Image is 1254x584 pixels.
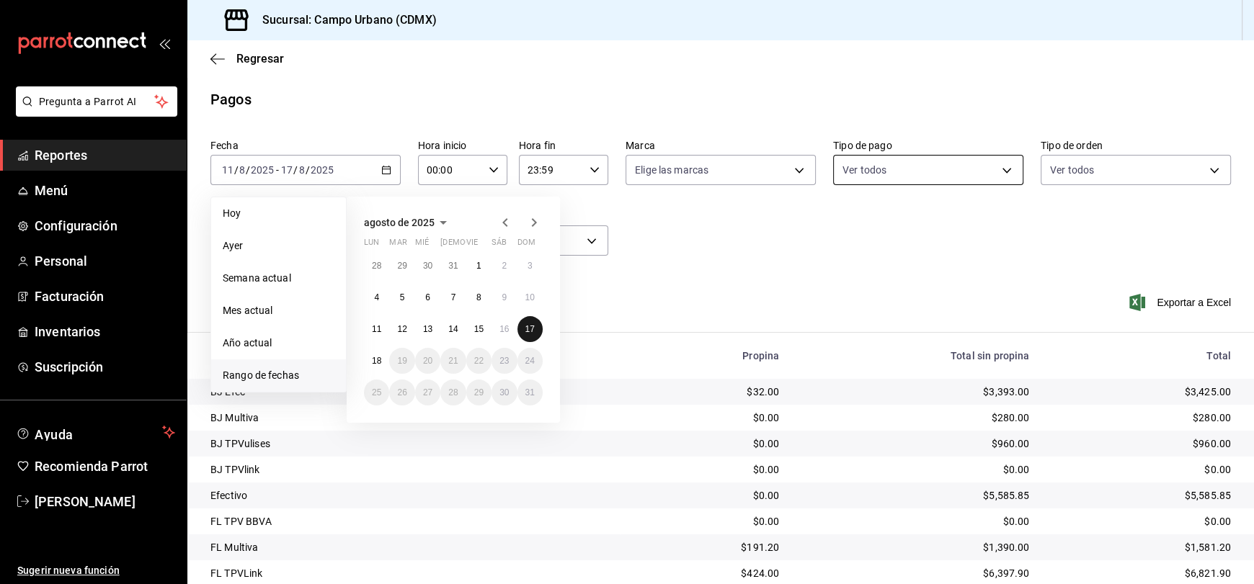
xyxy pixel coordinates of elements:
[423,356,432,366] abbr: 20 de agosto de 2025
[440,238,525,253] abbr: jueves
[1052,410,1231,425] div: $280.00
[425,292,430,302] abbr: 6 de agosto de 2025
[525,387,535,397] abbr: 31 de agosto de 2025
[423,261,432,271] abbr: 30 de julio de 2025
[492,316,517,342] button: 16 de agosto de 2025
[517,379,543,405] button: 31 de agosto de 2025
[466,379,492,405] button: 29 de agosto de 2025
[802,385,1029,399] div: $3,393.00
[35,322,175,341] span: Inventarios
[517,284,543,310] button: 10 de agosto de 2025
[635,163,708,177] span: Elige las marcas
[802,488,1029,503] div: $5,585.85
[502,292,507,302] abbr: 9 de agosto de 2025
[306,164,310,176] span: /
[466,284,492,310] button: 8 de agosto de 2025
[802,514,1029,529] div: $0.00
[223,336,334,351] span: Año actual
[239,164,246,176] input: --
[499,387,509,397] abbr: 30 de agosto de 2025
[210,566,609,580] div: FL TPVLink
[1052,385,1231,399] div: $3,425.00
[389,238,406,253] abbr: martes
[35,492,175,511] span: [PERSON_NAME]
[440,348,466,374] button: 21 de agosto de 2025
[802,540,1029,554] div: $1,390.00
[16,86,177,117] button: Pregunta a Parrot AI
[236,52,284,66] span: Regresar
[802,566,1029,580] div: $6,397.90
[298,164,306,176] input: --
[519,140,608,151] label: Hora fin
[476,261,481,271] abbr: 1 de agosto de 2025
[221,164,234,176] input: --
[364,316,389,342] button: 11 de agosto de 2025
[632,436,779,451] div: $0.00
[1052,350,1231,361] div: Total
[440,379,466,405] button: 28 de agosto de 2025
[632,540,779,554] div: $191.20
[397,261,406,271] abbr: 29 de julio de 2025
[423,387,432,397] abbr: 27 de agosto de 2025
[397,387,406,397] abbr: 26 de agosto de 2025
[246,164,250,176] span: /
[418,140,507,151] label: Hora inicio
[1052,488,1231,503] div: $5,585.85
[223,206,334,221] span: Hoy
[364,253,389,279] button: 28 de julio de 2025
[415,316,440,342] button: 13 de agosto de 2025
[517,348,543,374] button: 24 de agosto de 2025
[35,423,156,441] span: Ayuda
[517,316,543,342] button: 17 de agosto de 2025
[210,436,609,451] div: BJ TPVulises
[17,563,175,578] span: Sugerir nueva función
[397,324,406,334] abbr: 12 de agosto de 2025
[415,348,440,374] button: 20 de agosto de 2025
[415,238,429,253] abbr: miércoles
[280,164,293,176] input: --
[389,379,414,405] button: 26 de agosto de 2025
[466,238,478,253] abbr: viernes
[440,316,466,342] button: 14 de agosto de 2025
[1052,540,1231,554] div: $1,581.20
[492,379,517,405] button: 30 de agosto de 2025
[364,217,435,228] span: agosto de 2025
[223,368,334,383] span: Rango de fechas
[632,514,779,529] div: $0.00
[1052,566,1231,580] div: $6,821.90
[251,12,437,29] h3: Sucursal: Campo Urbano (CDMX)
[372,324,381,334] abbr: 11 de agosto de 2025
[415,379,440,405] button: 27 de agosto de 2025
[802,350,1029,361] div: Total sin propina
[374,292,379,302] abbr: 4 de agosto de 2025
[276,164,279,176] span: -
[466,253,492,279] button: 1 de agosto de 2025
[802,410,1029,425] div: $280.00
[35,357,175,377] span: Suscripción
[372,387,381,397] abbr: 25 de agosto de 2025
[310,164,334,176] input: ----
[389,284,414,310] button: 5 de agosto de 2025
[210,488,609,503] div: Efectivo
[210,410,609,425] div: BJ Multiva
[448,356,458,366] abbr: 21 de agosto de 2025
[632,462,779,477] div: $0.00
[517,253,543,279] button: 3 de agosto de 2025
[492,238,507,253] abbr: sábado
[632,410,779,425] div: $0.00
[35,251,175,271] span: Personal
[364,214,452,231] button: agosto de 2025
[234,164,239,176] span: /
[632,350,779,361] div: Propina
[1052,462,1231,477] div: $0.00
[223,303,334,318] span: Mes actual
[35,181,175,200] span: Menú
[35,216,175,235] span: Configuración
[525,324,535,334] abbr: 17 de agosto de 2025
[499,356,509,366] abbr: 23 de agosto de 2025
[525,292,535,302] abbr: 10 de agosto de 2025
[1132,294,1231,311] span: Exportar a Excel
[364,238,379,253] abbr: lunes
[440,284,466,310] button: 7 de agosto de 2025
[364,379,389,405] button: 25 de agosto de 2025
